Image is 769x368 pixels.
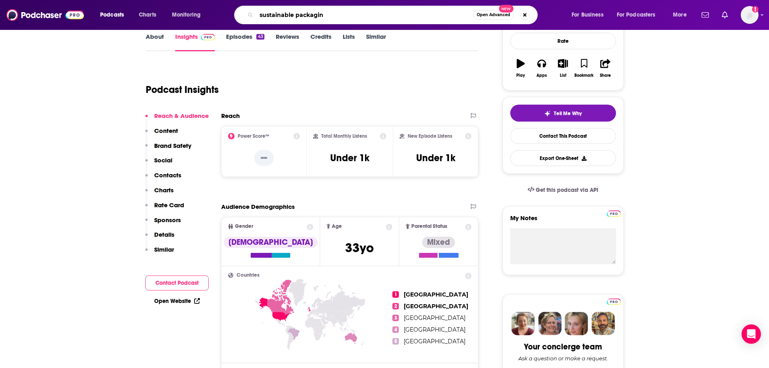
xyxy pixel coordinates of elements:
[752,6,759,13] svg: Add a profile image
[139,9,156,21] span: Charts
[224,237,318,248] div: [DEMOGRAPHIC_DATA]
[154,298,200,305] a: Open Website
[392,291,399,298] span: 1
[404,314,465,322] span: [GEOGRAPHIC_DATA]
[242,6,545,24] div: Search podcasts, credits, & more...
[607,299,621,305] img: Podchaser Pro
[145,156,172,171] button: Social
[392,303,399,309] span: 2
[510,54,531,83] button: Play
[145,275,209,290] button: Contact Podcast
[256,8,473,21] input: Search podcasts, credits, & more...
[404,291,468,298] span: [GEOGRAPHIC_DATA]
[154,201,184,209] p: Rate Card
[404,326,465,333] span: [GEOGRAPHIC_DATA]
[719,8,731,22] a: Show notifications dropdown
[146,33,164,51] a: About
[516,73,525,78] div: Play
[145,216,181,231] button: Sponsors
[235,224,253,229] span: Gender
[673,9,687,21] span: More
[221,203,295,210] h2: Audience Demographics
[226,33,264,51] a: Episodes43
[6,7,84,23] img: Podchaser - Follow, Share and Rate Podcasts
[566,8,614,21] button: open menu
[172,9,201,21] span: Monitoring
[166,8,211,21] button: open menu
[154,231,174,238] p: Details
[392,338,399,345] span: 5
[544,110,551,117] img: tell me why sparkle
[145,186,174,201] button: Charts
[510,128,616,144] a: Contact This Podcast
[134,8,161,21] a: Charts
[175,33,215,51] a: InsightsPodchaser Pro
[221,112,240,120] h2: Reach
[238,133,269,139] h2: Power Score™
[536,187,598,193] span: Get this podcast via API
[510,33,616,49] div: Rate
[617,9,656,21] span: For Podcasters
[94,8,134,21] button: open menu
[524,342,602,352] div: Your concierge team
[538,312,562,335] img: Barbara Profile
[154,112,209,120] p: Reach & Audience
[145,112,209,127] button: Reach & Audience
[574,73,593,78] div: Bookmark
[499,5,513,13] span: New
[154,216,181,224] p: Sponsors
[256,34,264,40] div: 43
[591,312,615,335] img: Jon Profile
[552,54,573,83] button: List
[201,34,215,40] img: Podchaser Pro
[531,54,552,83] button: Apps
[332,224,342,229] span: Age
[741,6,759,24] button: Show profile menu
[698,8,712,22] a: Show notifications dropdown
[404,303,468,310] span: [GEOGRAPHIC_DATA]
[422,237,455,248] div: Mixed
[154,127,178,135] p: Content
[343,33,355,51] a: Lists
[521,180,605,200] a: Get this podcast via API
[154,171,181,179] p: Contacts
[518,355,608,362] div: Ask a question or make a request.
[477,13,510,17] span: Open Advanced
[411,224,447,229] span: Parental Status
[366,33,386,51] a: Similar
[741,6,759,24] span: Logged in as jkoshea
[574,54,595,83] button: Bookmark
[565,312,588,335] img: Jules Profile
[145,201,184,216] button: Rate Card
[146,84,219,96] h1: Podcast Insights
[607,210,621,217] img: Podchaser Pro
[572,9,603,21] span: For Business
[154,142,191,149] p: Brand Safety
[510,105,616,122] button: tell me why sparkleTell Me Why
[145,171,181,186] button: Contacts
[237,273,260,278] span: Countries
[100,9,124,21] span: Podcasts
[392,315,399,321] span: 3
[510,214,616,228] label: My Notes
[154,246,174,253] p: Similar
[404,338,465,345] span: [GEOGRAPHIC_DATA]
[154,186,174,194] p: Charts
[742,324,761,344] div: Open Intercom Messenger
[473,10,514,20] button: Open AdvancedNew
[667,8,697,21] button: open menu
[392,326,399,333] span: 4
[276,33,299,51] a: Reviews
[741,6,759,24] img: User Profile
[510,150,616,166] button: Export One-Sheet
[145,231,174,246] button: Details
[607,297,621,305] a: Pro website
[321,133,367,139] h2: Total Monthly Listens
[560,73,566,78] div: List
[145,142,191,157] button: Brand Safety
[330,152,369,164] h3: Under 1k
[595,54,616,83] button: Share
[600,73,611,78] div: Share
[607,209,621,217] a: Pro website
